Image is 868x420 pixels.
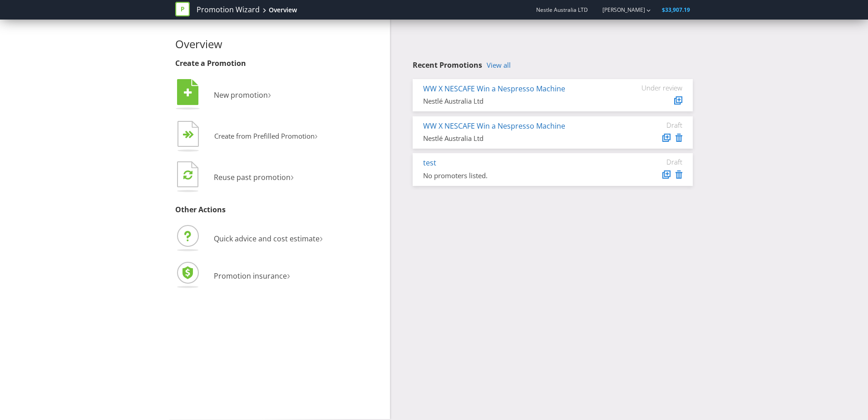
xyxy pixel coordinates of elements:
[320,230,323,245] span: ›
[175,38,383,50] h2: Overview
[175,271,290,281] a: Promotion insurance›
[628,158,682,166] div: Draft
[423,84,565,94] a: WW X NESCAFE Win a Nespresso Machine
[214,90,268,100] span: New promotion
[188,130,194,139] tspan: 
[423,158,436,168] a: test
[628,84,682,92] div: Under review
[628,121,682,129] div: Draft
[423,134,614,143] div: Nestlé Australia Ltd
[183,170,192,180] tspan: 
[197,5,260,15] a: Promotion Wizard
[214,172,291,182] span: Reuse past promotion
[184,88,192,98] tspan: 
[175,206,383,214] h3: Other Actions
[214,131,315,140] span: Create from Prefilled Promotion
[214,234,320,244] span: Quick advice and cost estimate
[487,61,511,69] a: View all
[214,271,287,281] span: Promotion insurance
[291,169,294,184] span: ›
[593,6,645,14] a: [PERSON_NAME]
[423,171,614,180] div: No promoters listed.
[268,86,271,101] span: ›
[175,119,318,155] button: Create from Prefilled Promotion›
[413,60,482,70] span: Recent Promotions
[315,128,318,142] span: ›
[175,60,383,68] h3: Create a Promotion
[536,6,588,14] span: Nestle Australia LTD
[287,267,290,282] span: ›
[175,234,323,244] a: Quick advice and cost estimate›
[423,121,565,131] a: WW X NESCAFE Win a Nespresso Machine
[662,6,690,14] span: $33,907.19
[423,96,614,106] div: Nestlé Australia Ltd
[269,5,297,15] div: Overview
